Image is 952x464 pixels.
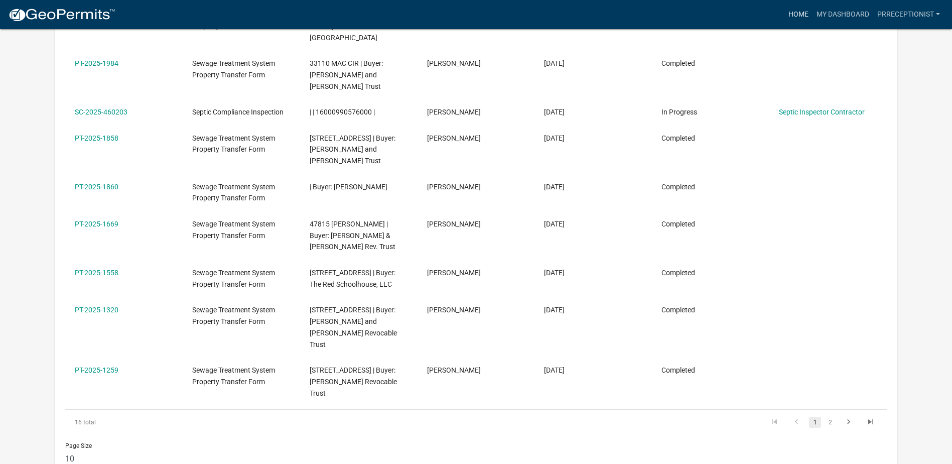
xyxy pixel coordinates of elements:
[427,134,481,142] span: Missy Marquardt
[823,414,838,431] li: page 2
[75,183,118,191] a: PT-2025-1860
[661,59,695,67] span: Completed
[427,269,481,277] span: Missy Marquardt
[765,417,784,428] a: go to first page
[192,366,275,386] span: Sewage Treatment System Property Transfer Form
[75,366,118,374] a: PT-2025-1259
[544,134,565,142] span: 07/28/2025
[544,366,565,374] span: 06/02/2025
[75,108,127,116] a: SC-2025-460203
[661,366,695,374] span: Completed
[310,366,397,397] span: 205 4TH ST SE | Buyer: John Gorton Revocable Trust
[544,183,565,191] span: 07/22/2025
[192,183,275,202] span: Sewage Treatment System Property Transfer Form
[192,220,275,240] span: Sewage Treatment System Property Transfer Form
[873,5,944,24] a: prreceptionist
[310,306,397,348] span: 20944 470TH ST | Buyer: Douglas and Kim Richards Revocable Trust
[824,417,836,428] a: 2
[310,108,375,116] span: | | 16000990576000 |
[661,134,695,142] span: Completed
[427,59,481,67] span: Missy Marquardt
[661,306,695,314] span: Completed
[809,417,821,428] a: 1
[427,183,481,191] span: Missy Marquardt
[192,108,284,116] span: Septic Compliance Inspection
[75,269,118,277] a: PT-2025-1558
[661,183,695,191] span: Completed
[661,269,695,277] span: Completed
[65,410,228,435] div: 16 total
[839,417,858,428] a: go to next page
[544,59,565,67] span: 08/06/2025
[192,134,275,154] span: Sewage Treatment System Property Transfer Form
[310,269,395,288] span: 19965 CO HWY 24 | Buyer: The Red Schoolhouse, LLC
[661,108,697,116] span: In Progress
[544,306,565,314] span: 06/05/2025
[192,306,275,325] span: Sewage Treatment System Property Transfer Form
[861,417,880,428] a: go to last page
[661,220,695,228] span: Completed
[192,269,275,288] span: Sewage Treatment System Property Transfer Form
[812,5,873,24] a: My Dashboard
[427,108,481,116] span: Missy Marquardt
[544,108,565,116] span: 08/06/2025
[427,366,481,374] span: Missy Marquardt
[75,220,118,228] a: PT-2025-1669
[310,183,387,191] span: | Buyer: Todd Sorum
[427,220,481,228] span: Missy Marquardt
[75,134,118,142] a: PT-2025-1858
[310,59,383,90] span: 33110 MAC CIR | Buyer: Charles and Ivy Tysver Trust
[784,5,812,24] a: Home
[787,417,806,428] a: go to previous page
[807,414,823,431] li: page 1
[310,220,395,251] span: 47815 DUNN LN | Buyer: Jon & Linda Grefsrud Rev. Trust
[75,306,118,314] a: PT-2025-1320
[544,269,565,277] span: 06/30/2025
[192,59,275,79] span: Sewage Treatment System Property Transfer Form
[779,108,865,116] a: Septic Inspector Contractor
[75,59,118,67] a: PT-2025-1984
[427,306,481,314] span: Missy Marquardt
[544,220,565,228] span: 07/11/2025
[310,134,395,165] span: 47476 US HWY 59 | Buyer: Duane and Barbara Seifert Trust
